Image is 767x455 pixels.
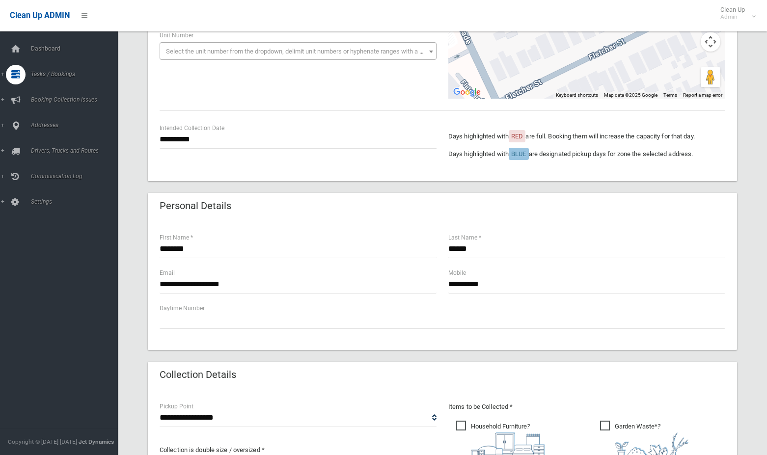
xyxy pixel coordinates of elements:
p: Items to be Collected * [448,401,725,413]
strong: Jet Dynamics [79,438,114,445]
span: Settings [28,198,125,205]
p: Days highlighted with are designated pickup days for zone the selected address. [448,148,725,160]
img: Google [451,86,483,99]
p: Days highlighted with are full. Booking them will increase the capacity for that day. [448,131,725,142]
span: RED [511,133,523,140]
span: Clean Up ADMIN [10,11,70,20]
span: Select the unit number from the dropdown, delimit unit numbers or hyphenate ranges with a comma [166,48,440,55]
span: Map data ©2025 Google [604,92,657,98]
span: Communication Log [28,173,125,180]
button: Keyboard shortcuts [556,92,598,99]
span: Tasks / Bookings [28,71,125,78]
button: Map camera controls [701,32,720,52]
span: Addresses [28,122,125,129]
span: Booking Collection Issues [28,96,125,103]
span: BLUE [511,150,526,158]
a: Open this area in Google Maps (opens a new window) [451,86,483,99]
span: Drivers, Trucks and Routes [28,147,125,154]
span: Copyright © [DATE]-[DATE] [8,438,77,445]
header: Collection Details [148,365,248,384]
button: Drag Pegman onto the map to open Street View [701,67,720,87]
a: Report a map error [683,92,722,98]
span: Dashboard [28,45,125,52]
a: Terms (opens in new tab) [663,92,677,98]
span: Clean Up [715,6,755,21]
small: Admin [720,13,745,21]
header: Personal Details [148,196,243,215]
